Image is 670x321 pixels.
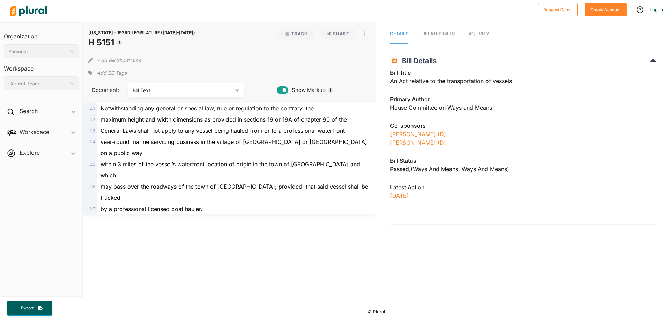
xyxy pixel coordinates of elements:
[650,6,663,13] a: Log In
[390,122,656,130] h3: Co-sponsors
[8,48,67,55] div: Personal
[4,58,79,74] h3: Workspace
[390,191,656,200] p: [DATE]
[390,68,656,89] div: An Act relative to the transportation of vessels
[100,161,360,179] span: within 3 miles of the vessel’s waterfront location of origin in the town of [GEOGRAPHIC_DATA] and...
[390,139,446,146] a: [PERSON_NAME] (D)
[367,309,385,314] small: © Plural
[90,162,95,167] span: 2 . 5
[116,39,122,46] div: Tooltip anchor
[399,57,437,65] span: Bill Details
[7,301,52,316] button: Export
[4,26,79,42] h3: Organization
[100,127,345,134] span: General Laws shall not apply to any vessel being hauled from or to a professional waterfront
[390,156,656,165] h3: Bill Status
[538,6,578,13] a: Request Demo
[90,139,95,144] span: 2 . 4
[422,24,455,44] a: RELATED BILLS
[88,30,195,35] span: [US_STATE] - 193RD LEGISLATURE ([DATE]-[DATE])
[462,166,507,173] span: Ways and Means
[422,30,455,37] div: RELATED BILLS
[390,95,656,103] h3: Primary Author
[469,24,489,44] a: Activity
[8,80,67,87] div: Current Team
[585,3,627,16] button: Create Account
[585,6,627,13] a: Create Account
[413,166,462,173] span: Ways and Means
[90,184,95,189] span: 2 . 6
[469,31,489,36] span: Activity
[327,87,334,93] div: Tooltip anchor
[100,183,368,201] span: may pass over the roadways of the town of [GEOGRAPHIC_DATA]; provided, that said vessel shall be ...
[278,28,315,40] button: Track
[390,24,408,44] a: Details
[97,54,141,66] button: Add Bill Shortname
[320,28,356,40] button: Share
[88,86,120,94] span: Document:
[318,28,359,40] button: Share
[90,106,95,111] span: 2 . 1
[90,117,95,122] span: 2 . 2
[390,31,408,36] span: Details
[100,105,314,112] span: Notwithstanding any general or special law, rule or regulation to the contrary, the
[88,68,127,78] div: Add tags
[16,305,38,311] span: Export
[390,131,446,138] a: [PERSON_NAME] (D)
[90,128,95,133] span: 2 . 3
[97,70,127,76] span: Add Bill Tags
[133,87,232,94] div: Bill Text
[390,103,656,112] div: House Committee on Ways and Means
[538,3,578,16] button: Request Demo
[390,68,656,77] h3: Bill Title
[100,138,367,156] span: year-round marine servicing business in the village of [GEOGRAPHIC_DATA] or [GEOGRAPHIC_DATA] on ...
[390,183,656,191] h3: Latest Action
[90,206,95,211] span: 2 . 7
[88,36,195,49] h1: H 5151
[288,86,326,94] span: Show Markup
[20,107,38,115] h2: Search
[100,116,347,123] span: maximum height and width dimensions as provided in sections 19 or 19A of chapter 90 of the
[100,205,202,212] span: by a professional licensed boat hauler.
[390,165,656,173] div: Passed , ( )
